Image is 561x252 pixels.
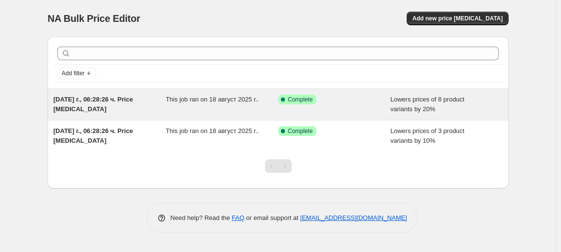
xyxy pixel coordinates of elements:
span: This job ran on 18 август 2025 г.. [166,127,259,134]
span: Complete [288,96,313,103]
span: NA Bulk Price Editor [48,13,140,24]
span: Add filter [62,69,84,77]
button: Add filter [57,67,96,79]
span: [DATE] г., 06:28:26 ч. Price [MEDICAL_DATA] [53,127,133,144]
button: Add new price [MEDICAL_DATA] [407,12,509,25]
span: This job ran on 18 август 2025 г.. [166,96,259,103]
nav: Pagination [265,159,292,173]
span: Add new price [MEDICAL_DATA] [412,15,503,22]
span: Lowers prices of 8 product variants by 20% [391,96,464,113]
span: or email support at [245,214,300,221]
a: [EMAIL_ADDRESS][DOMAIN_NAME] [300,214,407,221]
a: FAQ [232,214,245,221]
span: Complete [288,127,313,135]
span: Need help? Read the [170,214,232,221]
span: [DATE] г., 06:28:26 ч. Price [MEDICAL_DATA] [53,96,133,113]
span: Lowers prices of 3 product variants by 10% [391,127,464,144]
